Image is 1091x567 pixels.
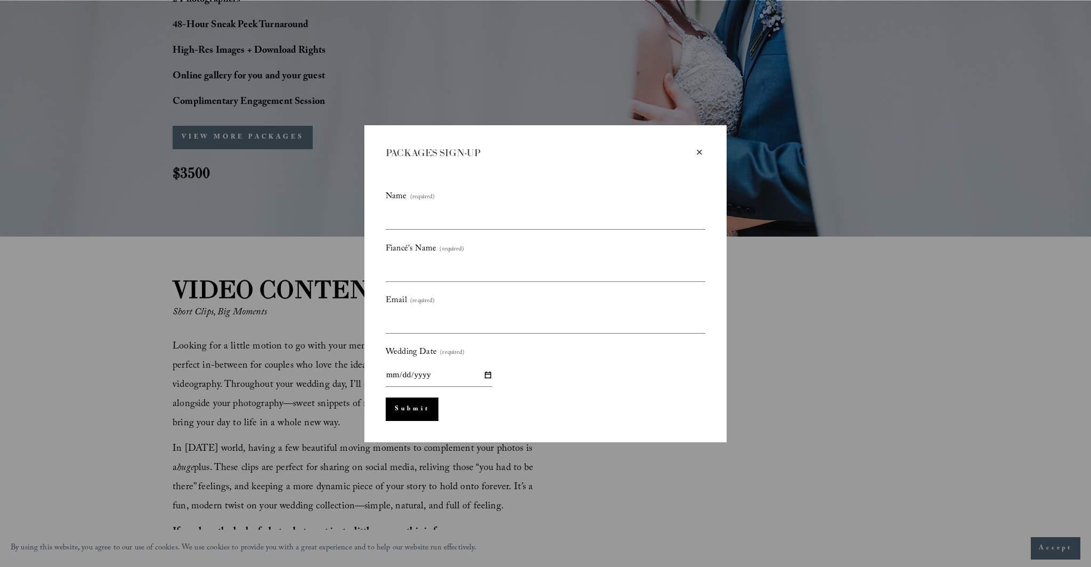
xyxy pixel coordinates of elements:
span: (required) [440,347,465,359]
span: Fiancé's Name [386,241,436,257]
span: (required) [439,244,464,256]
div: PACKAGES SIGN-UP [386,147,694,160]
span: Wedding Date [386,344,437,361]
div: Close [694,147,705,158]
button: Submit [386,398,438,421]
span: (required) [410,296,435,307]
span: (required) [410,192,435,204]
span: Name [386,189,407,205]
span: Email [386,293,407,309]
